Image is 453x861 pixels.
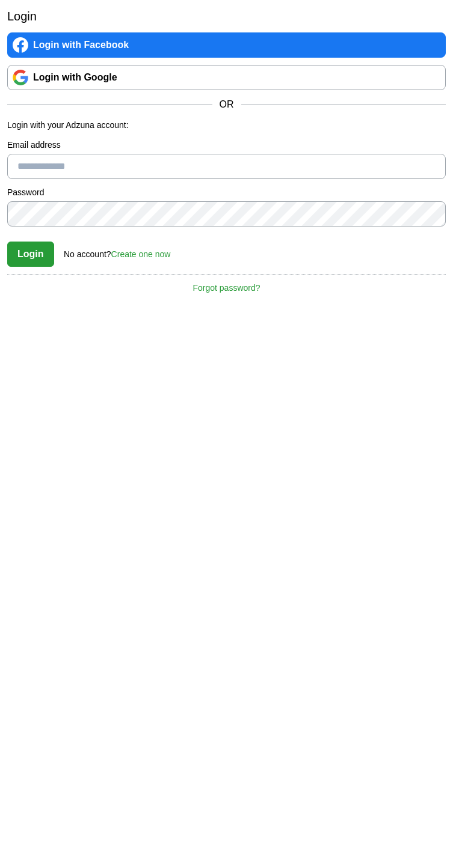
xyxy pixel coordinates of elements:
a: Login with Facebook [7,32,446,58]
div: No account? [64,241,170,261]
h2: Login [7,7,446,25]
label: Password [7,186,446,199]
p: Login with your Adzuna account: [7,119,446,132]
label: Email address [7,139,446,151]
span: OR [212,97,241,112]
a: Forgot password? [7,274,446,294]
a: Login with Google [7,65,446,90]
a: Create one now [111,249,171,259]
button: Login [7,242,54,267]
